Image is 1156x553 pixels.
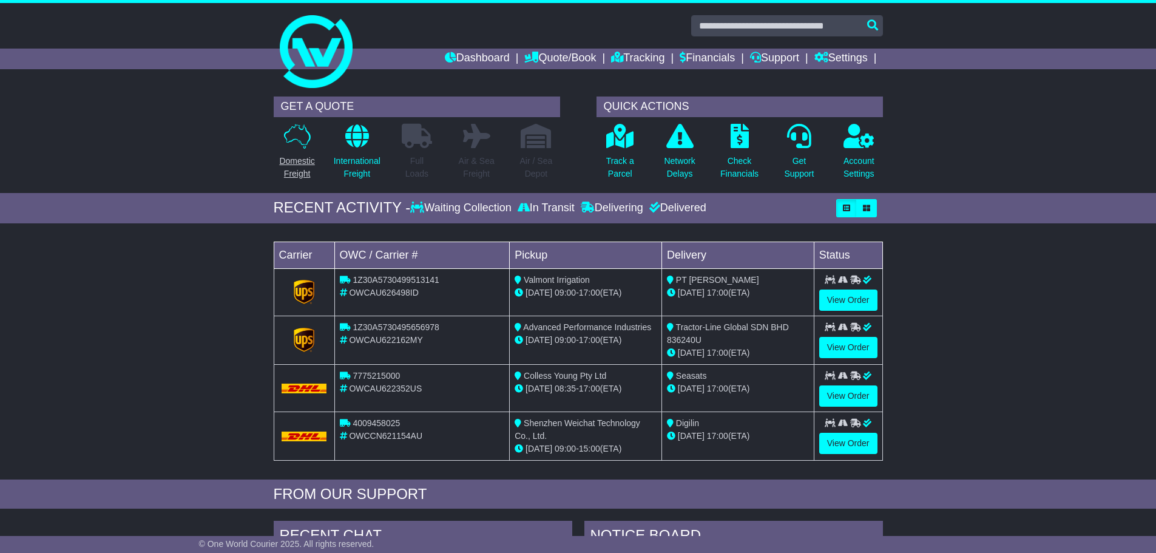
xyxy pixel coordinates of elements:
a: GetSupport [783,123,814,187]
div: QUICK ACTIONS [597,97,883,117]
span: Shenzhen Weichat Technology Co., Ltd. [515,418,640,441]
td: Status [814,242,882,268]
a: View Order [819,385,877,407]
a: Track aParcel [606,123,635,187]
p: Full Loads [402,155,432,180]
div: (ETA) [667,287,809,299]
span: 1Z30A5730499513141 [353,275,439,285]
p: Air / Sea Depot [520,155,553,180]
div: - (ETA) [515,287,657,299]
img: GetCarrierServiceLogo [294,280,314,304]
div: (ETA) [667,347,809,359]
span: 17:00 [707,384,728,393]
img: GetCarrierServiceLogo [294,328,314,352]
span: [DATE] [678,384,705,393]
span: 17:00 [579,288,600,297]
span: [DATE] [678,348,705,358]
span: Digilin [676,418,699,428]
div: FROM OUR SUPPORT [274,486,883,503]
a: Financials [680,49,735,69]
div: (ETA) [667,430,809,443]
a: Settings [814,49,868,69]
span: [DATE] [678,431,705,441]
a: Tracking [611,49,664,69]
span: 17:00 [707,288,728,297]
span: [DATE] [678,288,705,297]
span: Tractor-Line Global SDN BHD 836240U [667,322,789,345]
span: [DATE] [526,288,552,297]
a: DomesticFreight [279,123,315,187]
span: 08:35 [555,384,576,393]
p: Track a Parcel [606,155,634,180]
a: CheckFinancials [720,123,759,187]
div: Delivering [578,202,646,215]
span: Valmont Irrigation [524,275,590,285]
span: OWCAU622352US [349,384,422,393]
a: View Order [819,433,877,454]
span: 17:00 [707,431,728,441]
p: Air & Sea Freight [459,155,495,180]
a: View Order [819,337,877,358]
p: Get Support [784,155,814,180]
td: Carrier [274,242,334,268]
span: © One World Courier 2025. All rights reserved. [199,539,374,549]
p: Domestic Freight [279,155,314,180]
td: Delivery [661,242,814,268]
div: Delivered [646,202,706,215]
span: 15:00 [579,444,600,453]
p: Network Delays [664,155,695,180]
span: PT [PERSON_NAME] [676,275,759,285]
div: RECENT ACTIVITY - [274,199,411,217]
td: Pickup [510,242,662,268]
p: International Freight [334,155,380,180]
span: 1Z30A5730495656978 [353,322,439,332]
div: - (ETA) [515,382,657,395]
a: AccountSettings [843,123,875,187]
span: 17:00 [579,384,600,393]
a: Dashboard [445,49,510,69]
span: Seasats [676,371,707,381]
div: - (ETA) [515,443,657,455]
a: Quote/Book [524,49,596,69]
p: Check Financials [720,155,759,180]
a: InternationalFreight [333,123,381,187]
span: Advanced Performance Industries [523,322,651,332]
span: 7775215000 [353,371,400,381]
div: Waiting Collection [410,202,514,215]
span: 09:00 [555,288,576,297]
span: 17:00 [707,348,728,358]
div: GET A QUOTE [274,97,560,117]
span: [DATE] [526,335,552,345]
span: OWCAU626498ID [349,288,418,297]
span: 17:00 [579,335,600,345]
span: 4009458025 [353,418,400,428]
span: OWCCN621154AU [349,431,422,441]
span: [DATE] [526,384,552,393]
span: OWCAU622162MY [349,335,422,345]
span: Colless Young Pty Ltd [524,371,606,381]
span: 09:00 [555,444,576,453]
img: DHL.png [282,432,327,441]
div: (ETA) [667,382,809,395]
td: OWC / Carrier # [334,242,510,268]
img: DHL.png [282,384,327,393]
a: NetworkDelays [663,123,695,187]
div: - (ETA) [515,334,657,347]
p: Account Settings [843,155,874,180]
a: View Order [819,290,877,311]
span: 09:00 [555,335,576,345]
a: Support [750,49,799,69]
div: In Transit [515,202,578,215]
span: [DATE] [526,444,552,453]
